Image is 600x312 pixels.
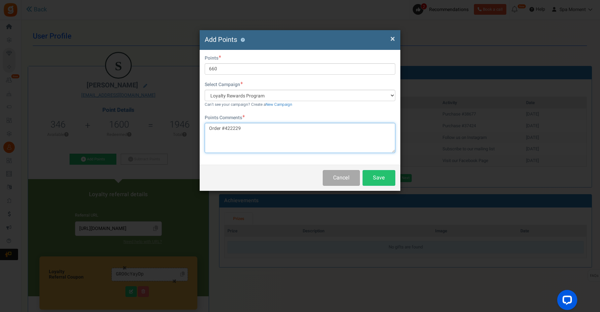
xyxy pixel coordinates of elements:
small: Can't see your campaign? Create a [205,102,292,107]
span: × [390,32,395,45]
button: Save [363,170,395,186]
label: Points Comments [205,114,245,121]
button: Cancel [323,170,360,186]
button: ? [240,38,245,42]
label: Points [205,55,221,62]
span: Add Points [205,35,237,45]
label: Select Campaign [205,81,243,88]
a: New Campaign [266,102,292,107]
